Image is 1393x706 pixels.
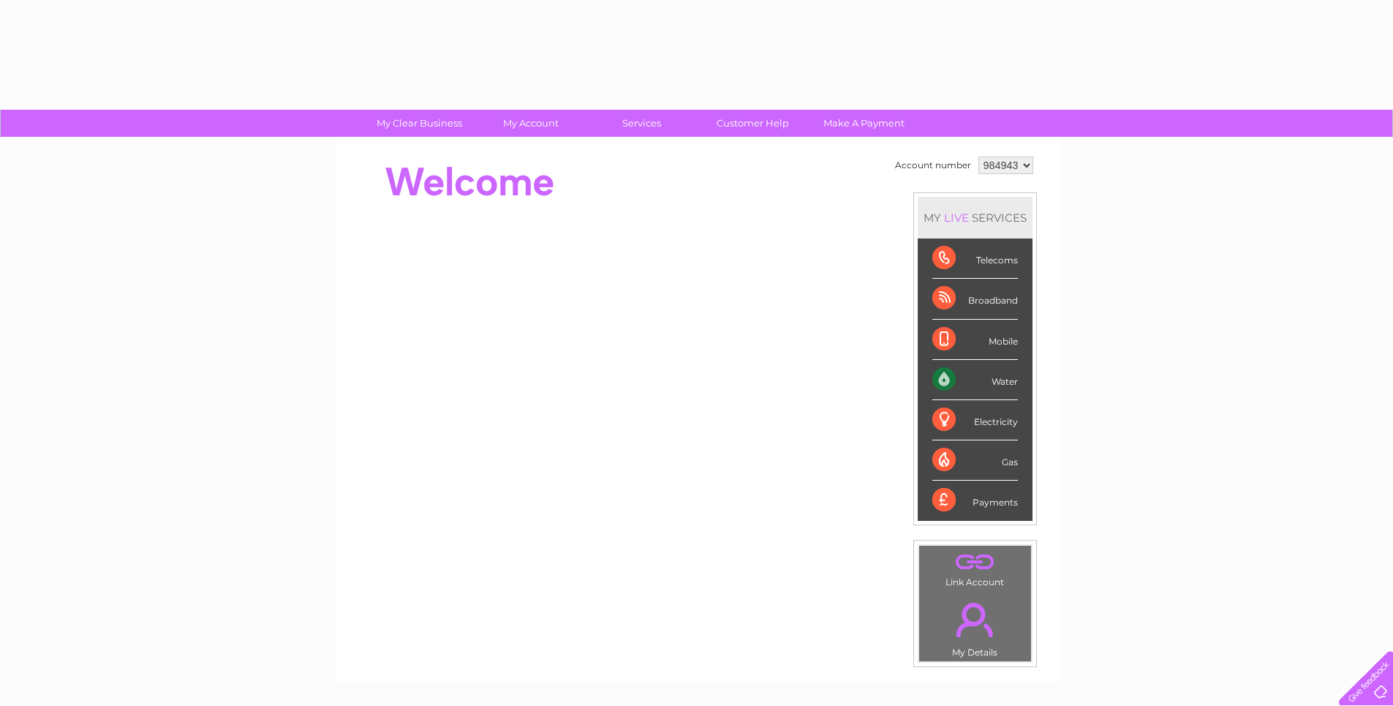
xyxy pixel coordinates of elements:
div: Mobile [932,320,1018,360]
a: . [923,549,1027,575]
div: Water [932,360,1018,400]
a: Make A Payment [804,110,924,137]
a: My Clear Business [359,110,480,137]
div: Telecoms [932,239,1018,279]
a: Customer Help [692,110,813,137]
a: My Account [470,110,591,137]
div: MY SERVICES [918,197,1033,239]
div: Broadband [932,279,1018,319]
a: Services [581,110,702,137]
div: Electricity [932,400,1018,440]
td: Link Account [918,545,1032,591]
td: Account number [891,153,975,178]
a: . [923,594,1027,645]
td: My Details [918,590,1032,662]
div: LIVE [941,211,972,225]
div: Gas [932,440,1018,481]
div: Payments [932,481,1018,520]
